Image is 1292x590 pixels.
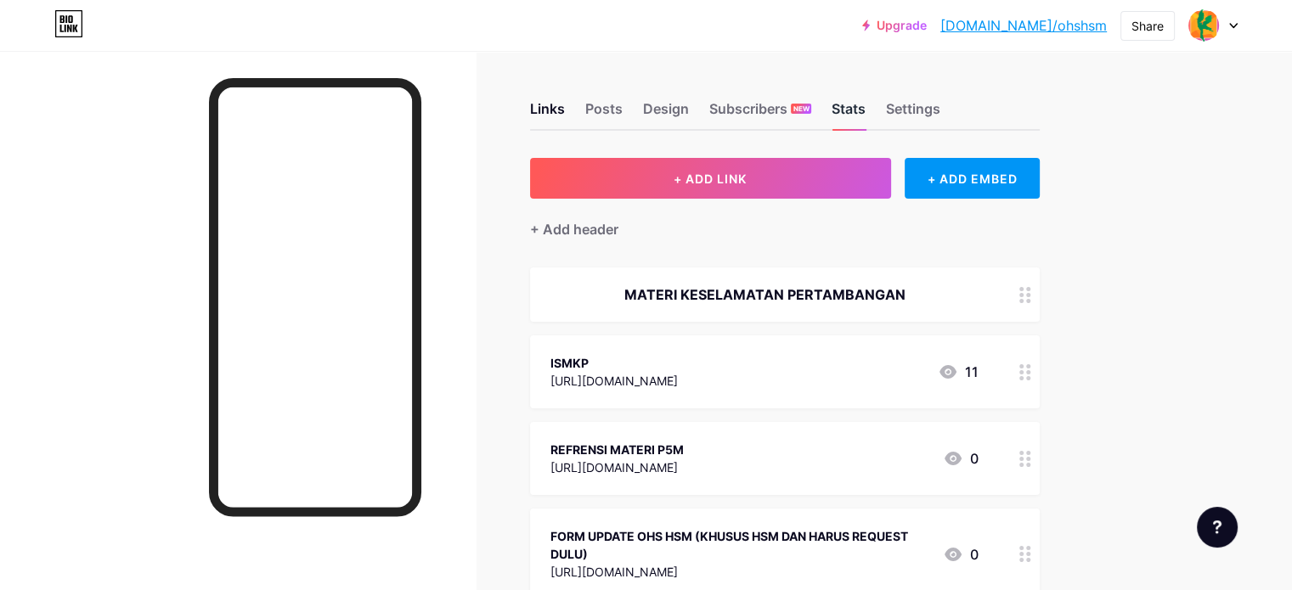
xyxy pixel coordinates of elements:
a: Upgrade [862,19,927,32]
a: [DOMAIN_NAME]/ohshsm [940,15,1107,36]
div: 11 [938,362,979,382]
button: + ADD LINK [530,158,891,199]
span: + ADD LINK [674,171,747,186]
div: Subscribers [709,98,811,129]
div: Design [643,98,689,129]
img: ohshsm [1188,9,1220,42]
div: [URL][DOMAIN_NAME] [550,458,684,476]
div: Links [530,98,565,129]
div: [URL][DOMAIN_NAME] [550,372,678,390]
div: MATERI KESELAMATAN PERTAMBANGAN [550,284,979,305]
div: 0 [943,448,979,469]
div: ISMKP [550,354,678,372]
div: Stats [832,98,866,129]
div: Share [1131,17,1164,35]
div: FORM UPDATE OHS HSM (KHUSUS HSM DAN HARUS REQUEST DULU) [550,527,929,563]
span: NEW [793,104,810,114]
div: + Add header [530,219,618,239]
div: Posts [585,98,623,129]
div: Settings [886,98,940,129]
div: + ADD EMBED [905,158,1040,199]
div: REFRENSI MATERI P5M [550,441,684,458]
div: [URL][DOMAIN_NAME] [550,563,929,581]
div: 0 [943,544,979,565]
